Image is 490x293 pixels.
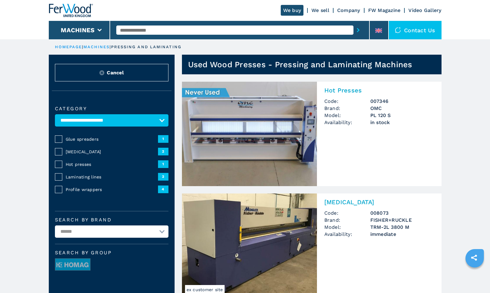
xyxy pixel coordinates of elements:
[466,250,482,265] a: sharethis
[66,161,158,167] span: Hot presses
[368,7,401,13] a: FW Magazine
[188,60,412,69] h1: Used Wood Presses - Pressing and Laminating Machines
[324,224,370,231] span: Model:
[99,70,104,75] img: Reset
[61,26,95,34] button: Machines
[66,174,158,180] span: Laminating lines
[395,27,401,33] img: Contact us
[66,136,158,142] span: Glue spreaders
[158,135,168,143] span: 1
[389,21,442,39] div: Contact us
[110,45,111,49] span: |
[370,217,434,224] h3: FISHER+RUCKLE
[158,148,168,155] span: 2
[324,112,370,119] span: Model:
[281,5,304,16] a: We buy
[370,209,434,217] h3: 008073
[324,231,370,238] span: Availability:
[408,7,441,13] a: Video Gallery
[370,224,434,231] h3: TRM-2L 3800 M
[324,87,434,94] h2: Hot Presses
[66,186,158,193] span: Profile wrappers
[324,98,370,105] span: Code:
[55,217,168,222] label: Search by brand
[55,106,168,111] label: Category
[324,217,370,224] span: Brand:
[66,149,158,155] span: [MEDICAL_DATA]
[55,259,90,271] img: image
[324,209,370,217] span: Code:
[370,231,434,238] span: immediate
[107,69,124,76] span: Cancel
[49,4,93,17] img: Ferwood
[182,82,317,186] img: Hot Presses OMC PL 120 S
[370,98,434,105] h3: 007346
[370,112,434,119] h3: PL 120 S
[111,44,181,50] p: pressing and laminating
[158,160,168,168] span: 1
[324,198,434,206] h2: [MEDICAL_DATA]
[324,105,370,112] span: Brand:
[370,119,434,126] span: in stock
[311,7,329,13] a: We sell
[55,250,168,255] span: Search by group
[370,105,434,112] h3: OMC
[158,186,168,193] span: 4
[82,45,83,49] span: |
[83,45,110,49] a: machines
[337,7,360,13] a: Company
[55,45,82,49] a: HOMEPAGE
[353,23,363,37] button: submit-button
[324,119,370,126] span: Availability:
[158,173,168,180] span: 2
[55,64,168,81] button: ResetCancel
[464,265,485,288] iframe: Chat
[182,82,442,186] a: Hot Presses OMC PL 120 SHot PressesCode:007346Brand:OMCModel:PL 120 SAvailability:in stock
